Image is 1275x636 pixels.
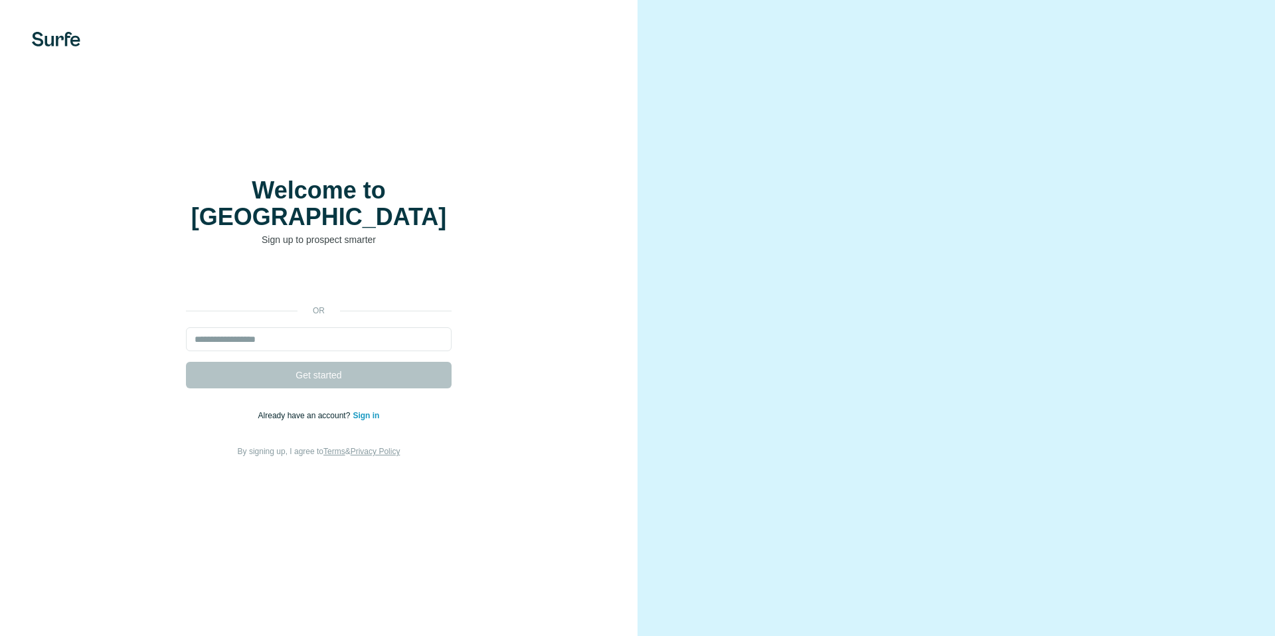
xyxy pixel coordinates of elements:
a: Privacy Policy [351,447,400,456]
span: By signing up, I agree to & [238,447,400,456]
a: Sign in [353,411,379,420]
h1: Welcome to [GEOGRAPHIC_DATA] [186,177,452,230]
span: Already have an account? [258,411,353,420]
a: Terms [323,447,345,456]
img: Surfe's logo [32,32,80,46]
p: or [297,305,340,317]
iframe: Sign in with Google Button [179,266,458,295]
p: Sign up to prospect smarter [186,233,452,246]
